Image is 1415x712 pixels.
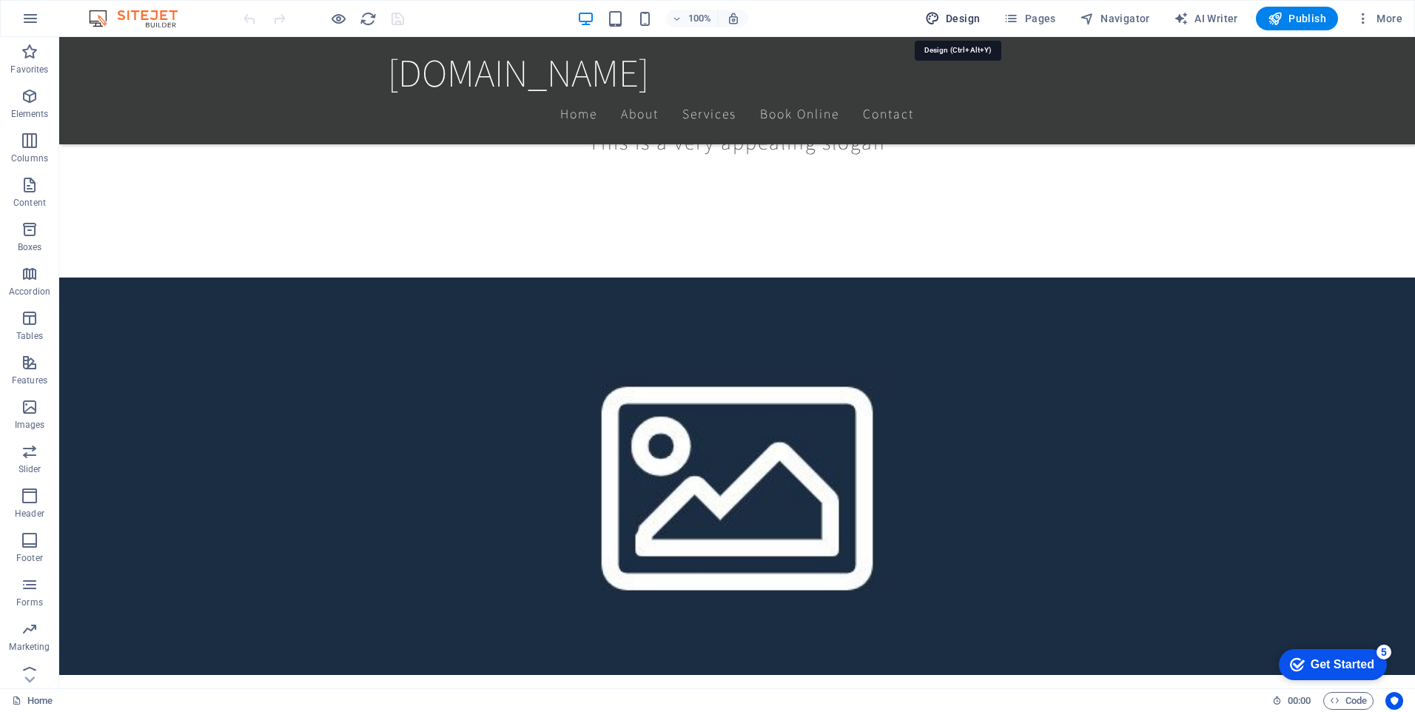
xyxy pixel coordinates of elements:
span: 00 00 [1288,692,1311,710]
div: Get Started [187,332,251,345]
button: 100% [666,10,719,27]
span: Pages [1004,11,1055,26]
button: AI Writer [1168,7,1244,30]
img: Editor Logo [85,10,196,27]
p: Slider [19,463,41,475]
p: Marketing [9,641,50,653]
p: Favorites [10,64,48,75]
button: Pages [998,7,1061,30]
p: Columns [11,152,48,164]
p: Boxes [18,241,42,253]
p: Content [13,197,46,209]
span: Publish [1268,11,1326,26]
span: More [1356,11,1402,26]
p: Elements [11,108,49,120]
span: : [1298,695,1300,706]
p: Footer [16,552,43,564]
a: Click to cancel selection. Double-click to open Pages [12,692,53,710]
span: Navigator [1080,11,1150,26]
div: Get Started 5 items remaining, 0% complete [155,323,263,354]
p: Accordion [9,286,50,298]
p: Features [12,375,47,386]
span: AI Writer [1174,11,1238,26]
button: Publish [1256,7,1338,30]
h6: Session time [1272,692,1311,710]
button: reload [359,10,377,27]
div: 5 [253,318,268,333]
button: More [1350,7,1408,30]
button: Click here to leave preview mode and continue editing [329,10,347,27]
i: Reload page [360,10,377,27]
h6: 100% [688,10,712,27]
button: Design [919,7,987,30]
span: Code [1330,692,1367,710]
p: Images [15,419,45,431]
p: Tables [16,330,43,342]
p: Header [15,508,44,520]
p: Forms [16,597,43,608]
button: Usercentrics [1385,692,1403,710]
button: Navigator [1074,7,1156,30]
button: Code [1323,692,1374,710]
span: Design [925,11,981,26]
